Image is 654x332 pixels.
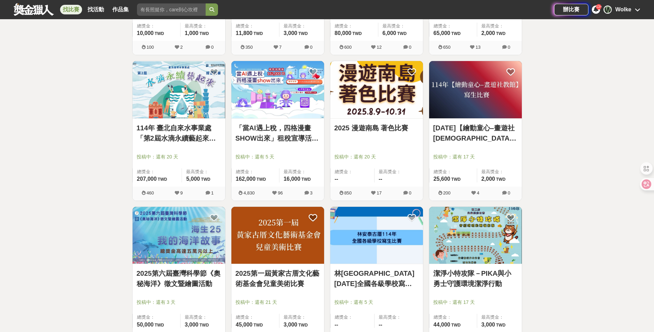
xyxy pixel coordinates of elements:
[434,168,473,175] span: 總獎金：
[137,23,176,29] span: 總獎金：
[253,31,263,36] span: TWD
[335,23,374,29] span: 總獎金：
[377,190,381,195] span: 17
[335,176,339,182] span: --
[382,23,419,29] span: 最高獎金：
[236,153,320,161] span: 投稿中：還有 5 天
[278,190,283,195] span: 96
[334,153,419,161] span: 投稿中：還有 20 天
[256,177,266,182] span: TWD
[451,177,460,182] span: TWD
[137,3,206,16] input: 有長照挺你，care到心坎裡！青春出手，拍出照顧 影音徵件活動
[310,45,312,50] span: 0
[180,190,183,195] span: 9
[154,31,164,36] span: TWD
[284,176,300,182] span: 16,000
[496,177,505,182] span: TWD
[352,31,362,36] span: TWD
[185,314,221,321] span: 最高獎金：
[596,5,602,9] span: 13+
[434,314,473,321] span: 總獎金：
[382,30,396,36] span: 6,000
[253,323,263,328] span: TWD
[334,268,419,289] a: 林[GEOGRAPHIC_DATA][DATE]全國各級學校寫生比賽
[147,45,154,50] span: 100
[284,314,320,321] span: 最高獎金：
[434,30,450,36] span: 65,000
[236,322,253,328] span: 45,000
[344,45,352,50] span: 600
[330,61,423,118] img: Cover Image
[301,177,311,182] span: TWD
[236,299,320,306] span: 投稿中：還有 21 天
[185,30,198,36] span: 1,000
[481,23,518,29] span: 最高獎金：
[433,268,518,289] a: 潔淨小特攻隊－PIKA與小勇士守護環境潔淨行動
[133,61,225,119] a: Cover Image
[243,190,255,195] span: 4,830
[137,268,221,289] a: 2025第六屆臺灣科學節《奧秘海洋》徵文暨繪圖活動
[298,31,308,36] span: TWD
[133,207,225,264] img: Cover Image
[298,323,308,328] span: TWD
[185,322,198,328] span: 3,000
[496,323,505,328] span: TWD
[330,61,423,119] a: Cover Image
[310,190,312,195] span: 3
[137,299,221,306] span: 投稿中：還有 3 天
[137,153,221,161] span: 投稿中：還有 20 天
[330,207,423,264] img: Cover Image
[434,176,450,182] span: 25,600
[397,31,406,36] span: TWD
[137,123,221,143] a: 114年 臺北自來水事業處 「第2屆水滴永續藝起來」繪畫比賽
[615,5,631,14] div: Wolke
[554,4,588,15] div: 辦比賽
[379,176,382,182] span: --
[481,176,495,182] span: 2,000
[60,5,82,14] a: 找比賽
[133,207,225,264] a: Cover Image
[334,299,419,306] span: 投稿中：還有 5 天
[211,45,214,50] span: 0
[231,207,324,264] a: Cover Image
[335,322,339,328] span: --
[133,61,225,118] img: Cover Image
[147,190,154,195] span: 460
[245,45,253,50] span: 350
[201,177,210,182] span: TWD
[186,168,221,175] span: 最高獎金：
[110,5,131,14] a: 作品集
[443,45,451,50] span: 650
[236,23,275,29] span: 總獎金：
[186,176,200,182] span: 5,000
[137,314,176,321] span: 總獎金：
[434,23,473,29] span: 總獎金：
[85,5,107,14] a: 找活動
[481,322,495,328] span: 3,000
[335,314,370,321] span: 總獎金：
[231,207,324,264] img: Cover Image
[481,30,495,36] span: 2,000
[236,30,253,36] span: 11,800
[284,322,297,328] span: 3,000
[475,45,480,50] span: 13
[236,176,256,182] span: 162,000
[477,190,479,195] span: 4
[451,31,460,36] span: TWD
[443,190,451,195] span: 200
[236,268,320,289] a: 2025第一屆黃家古厝文化藝術基金會兒童美術比賽
[236,314,275,321] span: 總獎金：
[379,314,419,321] span: 最高獎金：
[379,322,382,328] span: --
[185,23,221,29] span: 最高獎金：
[137,176,157,182] span: 207,000
[180,45,183,50] span: 2
[236,123,320,143] a: 「當AI遇上稅，四格漫畫SHOW出來」租稅宣導活動-租稅AI製圖比賽
[236,168,275,175] span: 總獎金：
[335,168,370,175] span: 總獎金：
[330,207,423,264] a: Cover Image
[199,323,209,328] span: TWD
[481,168,518,175] span: 最高獎金：
[279,45,282,50] span: 7
[409,45,411,50] span: 0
